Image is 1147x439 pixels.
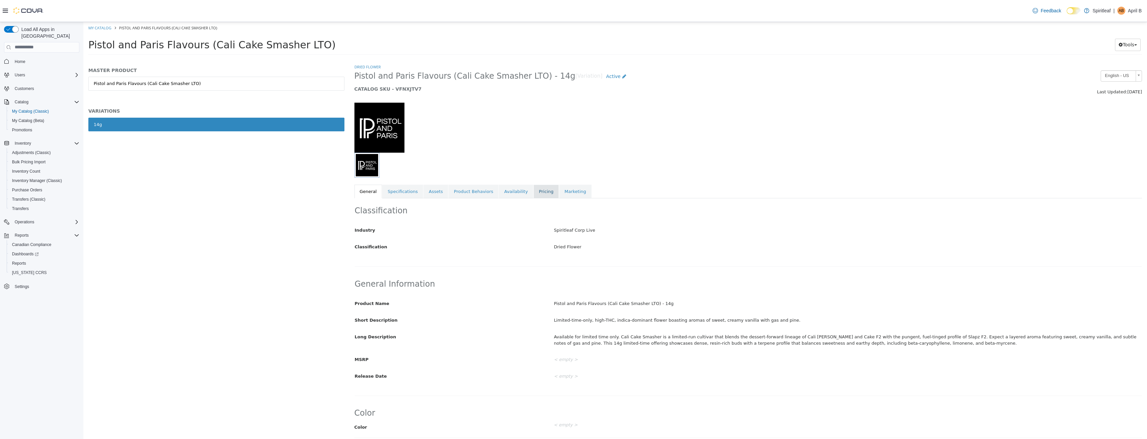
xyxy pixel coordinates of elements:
a: Promotions [9,126,35,134]
button: Transfers [7,204,82,213]
span: Reports [12,261,26,266]
button: Users [1,70,82,80]
span: Operations [12,218,79,226]
a: Settings [12,283,32,291]
a: Specifications [299,163,340,177]
div: < empty > [470,400,494,406]
div: Dried Flower [465,219,1063,231]
a: Assets [340,163,365,177]
button: Reports [7,259,82,268]
span: Home [12,57,79,66]
span: Dashboards [12,251,39,257]
span: Purchase Orders [12,187,42,193]
span: Inventory Count [12,169,40,174]
button: Transfers (Classic) [7,195,82,204]
p: April B [1128,7,1142,15]
a: Inventory Count [9,167,43,175]
button: [US_STATE] CCRS [7,268,82,277]
a: Feedback [1030,4,1064,17]
h2: Color [271,386,1059,396]
div: Available for limited time only. Cali Cake Smasher is a limited-run cultivar that blends the dess... [465,309,1063,327]
a: Marketing [476,163,508,177]
button: Inventory [12,139,34,147]
span: [US_STATE] CCRS [12,270,47,275]
button: Reports [12,231,31,239]
img: Cova [13,7,43,14]
button: Catalog [12,98,31,106]
button: Users [12,71,28,79]
span: Home [15,59,25,64]
button: Home [1,57,82,66]
a: Transfers [9,205,31,213]
a: Adjustments (Classic) [9,149,53,157]
span: Promotions [12,127,32,133]
div: Limited-time-only, high-THC, indica-dominant flower boasting aromas of sweet, creamy vanilla with... [465,293,1063,304]
div: < empty > [465,349,1063,360]
label: Color [266,400,465,409]
span: Inventory Manager (Classic) [12,178,62,183]
button: Operations [12,218,37,226]
a: Product Behaviors [365,163,415,177]
span: MSRP [271,335,285,340]
span: Pistol and Paris Flavours (Cali Cake Smasher LTO) [36,3,134,8]
span: Long Description [271,312,313,317]
button: My Catalog (Beta) [7,116,82,125]
span: AB [1119,7,1124,15]
nav: Complex example [4,54,79,309]
button: Inventory Manager (Classic) [7,176,82,185]
img: 150 [271,81,321,131]
span: Inventory [12,139,79,147]
span: Dashboards [9,250,79,258]
a: Dashboards [9,250,41,258]
span: Pistol and Paris Flavours (Cali Cake Smasher LTO) - 14g [271,49,492,59]
span: Purchase Orders [9,186,79,194]
button: Inventory Count [7,167,82,176]
span: My Catalog (Classic) [12,109,49,114]
button: Tools [1032,17,1057,29]
a: Inventory Manager (Classic) [9,177,65,185]
p: | [1113,7,1115,15]
span: Customers [15,86,34,91]
span: [DATE] [1044,67,1059,72]
a: General [271,163,299,177]
a: English - US [1017,48,1059,60]
span: Feedback [1041,7,1061,14]
span: Bulk Pricing Import [12,159,46,165]
span: Transfers [9,205,79,213]
div: April B [1117,7,1125,15]
h5: MASTER PRODUCT [5,45,261,51]
span: Inventory Count [9,167,79,175]
a: [US_STATE] CCRS [9,269,49,277]
span: Operations [15,219,34,225]
span: Adjustments (Classic) [9,149,79,157]
span: Users [15,72,25,78]
h5: CATALOG SKU - VFNXJTV7 [271,64,859,70]
span: My Catalog (Beta) [9,117,79,125]
h2: General Information [271,257,1059,267]
button: Customers [1,84,82,93]
span: Classification [271,222,304,227]
span: Settings [12,282,79,290]
span: Catalog [15,99,28,105]
a: Customers [12,85,37,93]
span: Promotions [9,126,79,134]
span: Inventory Manager (Classic) [9,177,79,185]
h2: Classification [271,184,1059,194]
h5: VARIATIONS [5,86,261,92]
button: Purchase Orders [7,185,82,195]
span: Settings [15,284,29,289]
span: Short Description [271,296,314,301]
span: Transfers (Classic) [12,197,45,202]
div: < empty > [465,332,1063,344]
span: Reports [12,231,79,239]
a: My Catalog (Classic) [9,107,52,115]
a: Pricing [450,163,475,177]
span: Release Date [271,352,304,357]
a: Dried Flower [271,42,297,47]
button: Adjustments (Classic) [7,148,82,157]
span: English - US [1018,49,1050,59]
div: Spiritleaf Corp Live [465,203,1063,214]
span: My Catalog (Beta) [12,118,44,123]
span: Load All Apps in [GEOGRAPHIC_DATA] [19,26,79,39]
